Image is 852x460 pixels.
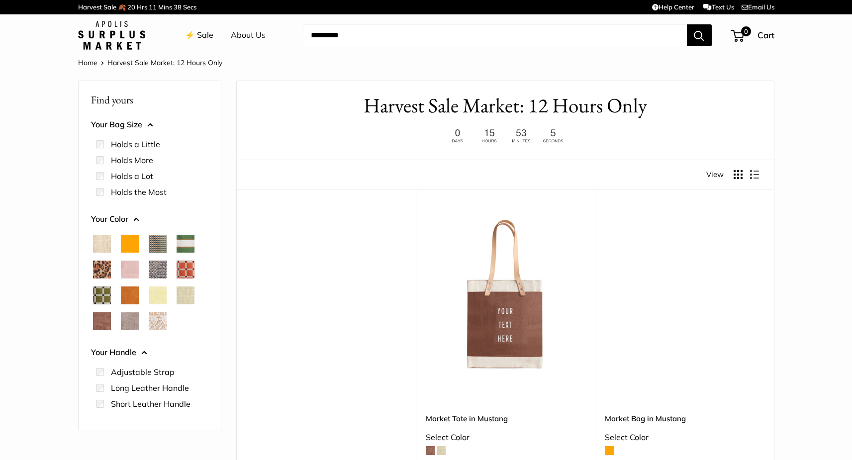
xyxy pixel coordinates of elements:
button: Chenille Window Brick [177,261,194,278]
button: Chambray [149,261,167,278]
span: 11 [149,3,157,11]
a: Market Bag in MustangMarket Bag in Mustang [605,214,764,373]
a: Text Us [703,3,734,11]
button: Display products as list [750,170,759,179]
nav: Breadcrumb [78,56,222,69]
button: Display products as grid [734,170,743,179]
a: Home [78,58,97,67]
a: 0 Cart [732,27,774,43]
div: Select Color [426,430,585,445]
button: Daisy [149,286,167,304]
label: Short Leather Handle [111,398,190,410]
a: Market Tote in MustangMarket Tote in Mustang [426,214,585,373]
p: Find yours [91,90,208,109]
label: Holds the Most [111,186,167,198]
label: Holds a Little [111,138,160,150]
img: 12 hours only. Ends at 8pm [443,126,568,146]
span: Mins [158,3,172,11]
img: Market Tote in Mustang [426,214,585,373]
a: About Us [231,28,266,43]
a: Email Us [742,3,774,11]
label: Long Leather Handle [111,382,189,394]
button: Green Gingham [149,235,167,253]
span: Harvest Sale Market: 12 Hours Only [107,58,222,67]
input: Search... [303,24,687,46]
button: Court Green [177,235,194,253]
button: Mint Sorbet [177,286,194,304]
button: Blush [121,261,139,278]
h1: Harvest Sale Market: 12 Hours Only [252,91,759,120]
button: Orange [121,235,139,253]
button: Your Color [91,212,208,227]
a: ⚡️ Sale [185,28,213,43]
a: Help Center [652,3,694,11]
button: White Porcelain [149,312,167,330]
span: Secs [183,3,196,11]
button: Mustang [93,312,111,330]
button: Search [687,24,712,46]
button: Cognac [121,286,139,304]
span: Cart [757,30,774,40]
label: Holds a Lot [111,170,153,182]
button: Taupe [121,312,139,330]
button: Cheetah [93,261,111,278]
span: 20 [127,3,135,11]
div: Select Color [605,430,764,445]
span: 0 [741,26,751,36]
button: Your Bag Size [91,117,208,132]
label: Holds More [111,154,153,166]
button: Chenille Window Sage [93,286,111,304]
span: Hrs [137,3,147,11]
label: Adjustable Strap [111,366,175,378]
button: Your Handle [91,345,208,360]
span: 38 [174,3,182,11]
a: Market Bag in Mustang [605,413,764,424]
button: Natural [93,235,111,253]
a: Market Tote in Mustang [426,413,585,424]
img: Apolis: Surplus Market [78,21,145,50]
span: View [706,168,724,182]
